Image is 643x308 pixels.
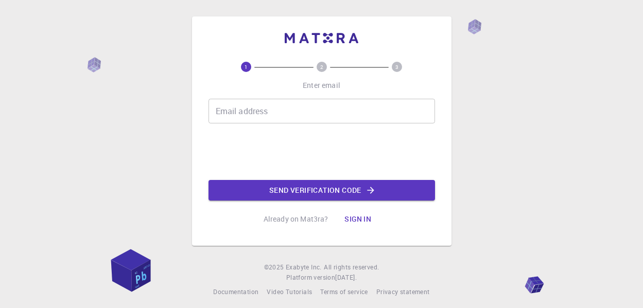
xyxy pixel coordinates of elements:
[376,287,430,297] a: Privacy statement
[320,287,368,296] span: Terms of service
[213,287,258,296] span: Documentation
[335,273,357,281] span: [DATE] .
[244,132,400,172] iframe: reCAPTCHA
[245,63,248,70] text: 1
[208,180,435,201] button: Send verification code
[320,287,368,297] a: Terms of service
[286,262,322,273] a: Exabyte Inc.
[213,287,258,297] a: Documentation
[264,214,328,224] p: Already on Mat3ra?
[336,209,379,229] button: Sign in
[267,287,312,297] a: Video Tutorials
[335,273,357,283] a: [DATE].
[286,273,335,283] span: Platform version
[267,287,312,296] span: Video Tutorials
[320,63,323,70] text: 2
[286,263,322,271] span: Exabyte Inc.
[303,80,340,90] p: Enter email
[324,262,379,273] span: All rights reserved.
[376,287,430,296] span: Privacy statement
[264,262,286,273] span: © 2025
[395,63,398,70] text: 3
